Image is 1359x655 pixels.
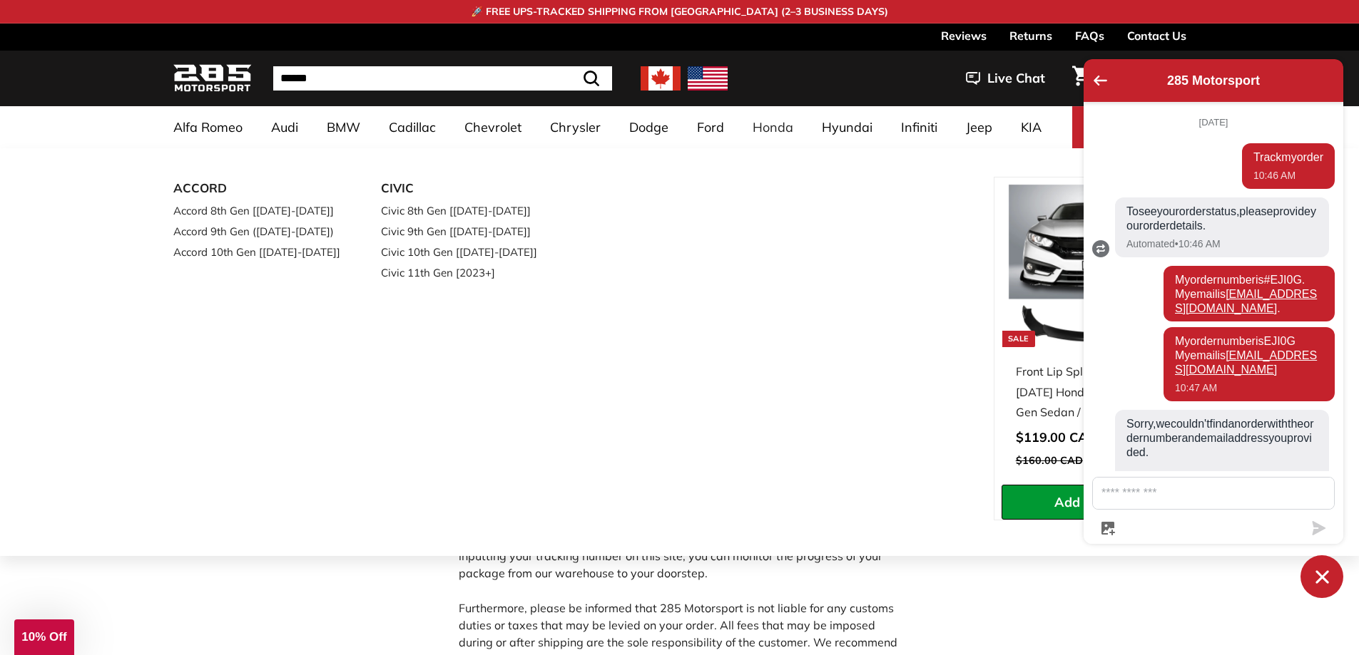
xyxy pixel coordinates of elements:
span: 10% Off [21,630,66,644]
a: Hyundai [808,106,887,148]
a: Reviews [941,24,987,48]
a: Ford [683,106,738,148]
a: CIVIC [381,177,549,200]
a: Jeep [952,106,1007,148]
span: Add to cart [1054,494,1125,510]
a: Returns [1009,24,1052,48]
a: Audi [257,106,312,148]
a: Honda [738,106,808,148]
a: Chrysler [536,106,615,148]
div: Sale [1002,331,1035,347]
a: Alfa Romeo [159,106,257,148]
a: ACCORD [173,177,342,200]
a: Accord 8th Gen [[DATE]-[DATE]] [173,200,342,221]
a: KIA [1007,106,1056,148]
a: Sale Front Lip Splitter - [DATE]-[DATE] Honda Civic 10th Gen Sedan / Coupe / Hatch Save 26% [1002,177,1179,485]
div: 10% Off [14,619,74,655]
a: FAQs [1075,24,1104,48]
input: Search [273,66,612,91]
button: Add to cart [1002,485,1179,520]
span: Live Chat [987,69,1045,88]
a: Dodge [615,106,683,148]
a: Cadillac [375,106,450,148]
a: Civic 8th Gen [[DATE]-[DATE]] [381,200,549,221]
inbox-online-store-chat: Shopify online store chat [1079,59,1348,598]
a: Civic 11th Gen [2023+] [381,262,549,283]
span: $160.00 CAD [1016,454,1083,467]
a: Chevrolet [450,106,536,148]
div: Front Lip Splitter - [DATE]-[DATE] Honda Civic 10th Gen Sedan / Coupe / Hatch [1016,361,1164,423]
a: BMW [312,106,375,148]
span: $119.00 CAD [1016,429,1098,445]
a: Contact Us [1127,24,1186,48]
a: Civic 9th Gen [[DATE]-[DATE]] [381,221,549,242]
p: 🚀 FREE UPS-TRACKED SHIPPING FROM [GEOGRAPHIC_DATA] (2–3 BUSINESS DAYS) [471,4,888,19]
span: By simply inputting your tracking number on this site, you can monitor the progress of your packa... [459,532,882,580]
button: Live Chat [947,61,1064,96]
img: Logo_285_Motorsport_areodynamics_components [173,62,252,96]
a: Cart [1064,54,1100,103]
a: Accord 10th Gen [[DATE]-[DATE]] [173,242,342,262]
a: Accord 9th Gen ([DATE]-[DATE]) [173,221,342,242]
a: Civic 10th Gen [[DATE]-[DATE]] [381,242,549,262]
a: Infiniti [887,106,952,148]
